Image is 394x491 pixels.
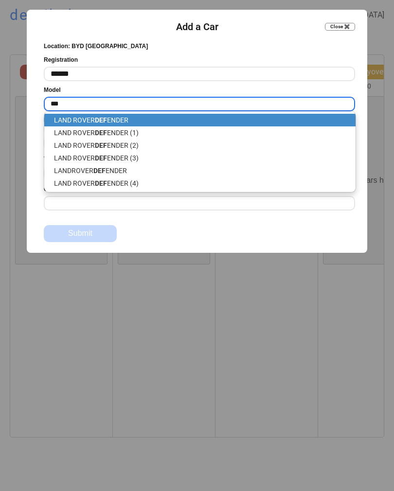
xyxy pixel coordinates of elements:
strong: DEF [95,129,107,137]
div: Location: BYD [GEOGRAPHIC_DATA] [44,42,148,51]
strong: DEF [95,116,107,124]
strong: DEF [95,179,107,187]
strong: DEF [95,154,107,162]
p: LAND ROVER ENDER (4) [44,177,356,190]
p: LAND ROVER ENDER (3) [44,152,356,164]
div: Add a Car [176,20,218,34]
p: LAND ROVER ENDER [44,114,356,126]
strong: DEF [95,141,107,149]
div: Model [44,86,61,94]
div: Registration [44,56,78,64]
button: Close ✖️ [325,23,355,31]
p: LAND ROVER ENDER (1) [44,126,356,139]
button: Submit [44,225,117,242]
p: LAND ROVER ENDER (2) [44,139,356,152]
strong: DEF [93,167,106,175]
p: LANDROVER ENDER [44,164,356,177]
